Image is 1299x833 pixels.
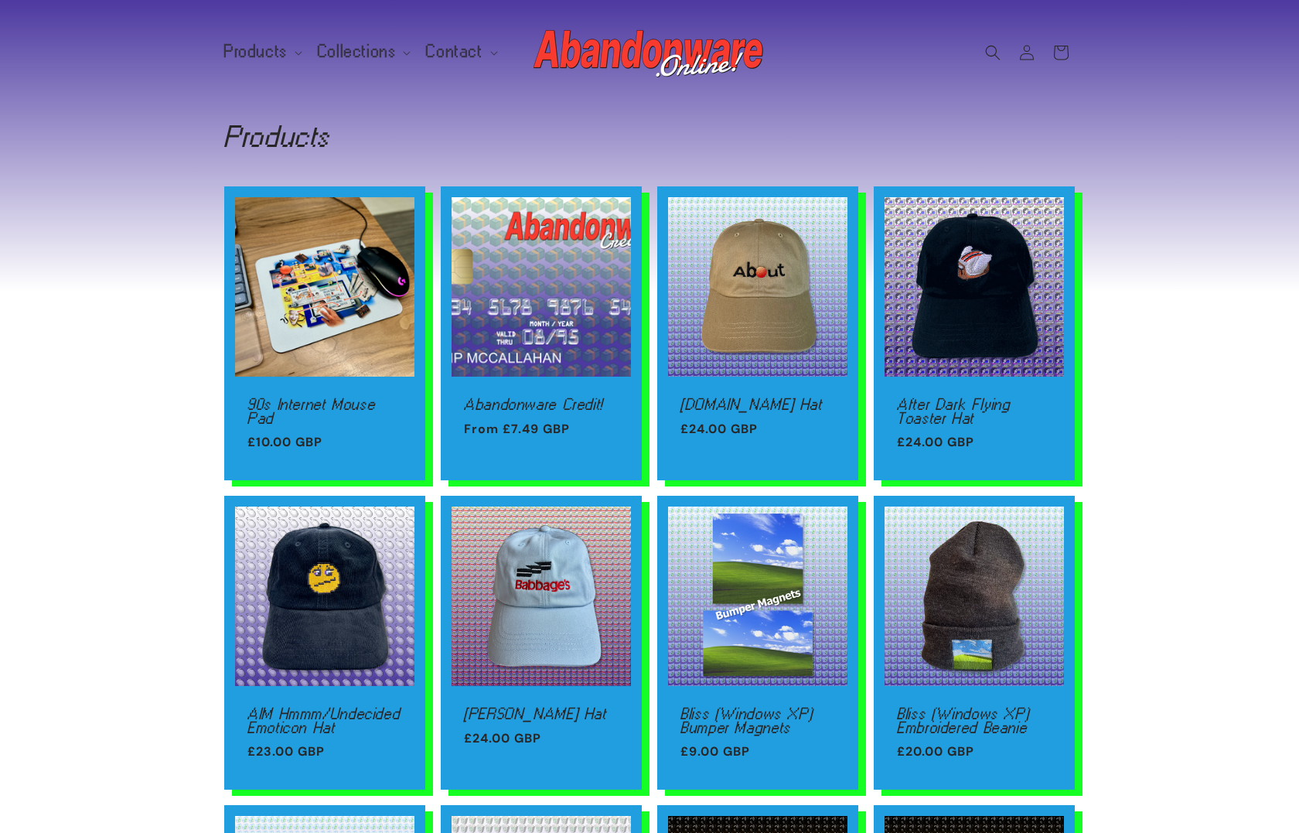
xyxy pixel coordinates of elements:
a: AIM Hmmm/Undecided Emoticon Hat [247,707,402,734]
span: Products [224,45,288,59]
a: Bliss (Windows XP) Bumper Magnets [680,707,835,734]
summary: Products [215,36,309,68]
a: Abandonware Credit! [464,398,619,411]
h1: Products [224,124,1075,149]
a: Bliss (Windows XP) Embroidered Beanie [897,707,1052,734]
summary: Search [976,36,1010,70]
a: Abandonware [528,15,772,89]
a: [PERSON_NAME] Hat [464,707,619,721]
a: [DOMAIN_NAME] Hat [680,398,835,411]
span: Collections [318,45,397,59]
span: Contact [426,45,482,59]
a: After Dark Flying Toaster Hat [897,398,1052,425]
img: Abandonware [534,22,765,84]
summary: Collections [309,36,418,68]
summary: Contact [417,36,503,68]
a: 90s Internet Mouse Pad [247,398,402,425]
